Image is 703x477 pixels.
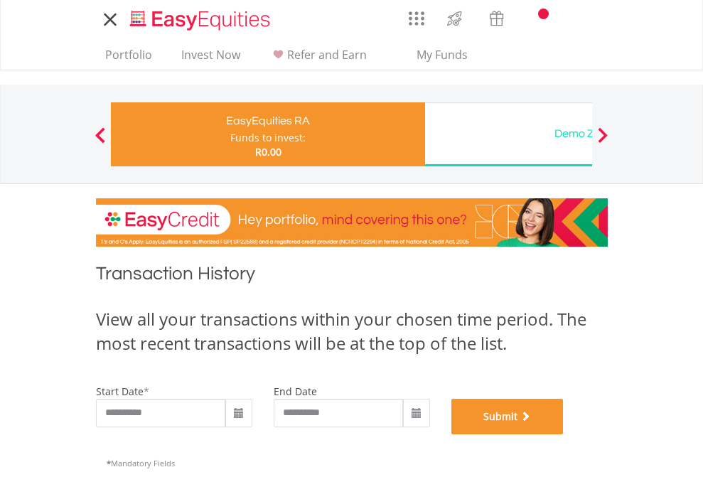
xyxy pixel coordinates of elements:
[589,134,617,149] button: Next
[86,134,114,149] button: Previous
[287,47,367,63] span: Refer and Earn
[409,11,424,26] img: grid-menu-icon.svg
[443,7,466,30] img: thrive-v2.svg
[127,9,276,32] img: EasyEquities_Logo.png
[485,7,508,30] img: vouchers-v2.svg
[274,385,317,398] label: end date
[96,385,144,398] label: start date
[96,198,608,247] img: EasyCredit Promotion Banner
[119,111,417,131] div: EasyEquities RA
[264,48,372,70] a: Refer and Earn
[396,45,489,64] span: My Funds
[476,4,517,30] a: Vouchers
[96,261,608,293] h1: Transaction History
[124,4,276,32] a: Home page
[176,48,246,70] a: Invest Now
[107,458,175,468] span: Mandatory Fields
[554,4,590,32] a: FAQ's and Support
[96,307,608,356] div: View all your transactions within your chosen time period. The most recent transactions will be a...
[517,4,554,32] a: Notifications
[255,145,281,159] span: R0.00
[451,399,564,434] button: Submit
[230,131,306,145] div: Funds to invest:
[399,4,434,26] a: AppsGrid
[590,4,626,35] a: My Profile
[100,48,158,70] a: Portfolio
